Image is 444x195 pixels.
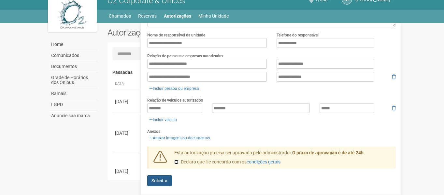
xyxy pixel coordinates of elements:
a: Ramais [50,88,98,99]
div: [DATE] [115,130,139,136]
a: Grade de Horários dos Ônibus [50,72,98,88]
h2: Autorizações [107,28,247,37]
input: Declaro que li e concordo com oscondições gerais [174,160,179,164]
a: LGPD [50,99,98,110]
label: Relação de pessoas e empresas autorizadas [147,53,223,59]
a: Incluir pessoa ou empresa [147,85,201,92]
a: condições gerais [247,159,280,164]
label: Nome do responsável da unidade [147,32,205,38]
label: Anexos [147,129,160,134]
a: Incluir veículo [147,116,179,123]
label: Telefone do responsável [277,32,319,38]
a: Documentos [50,61,98,72]
a: Autorizações [164,11,191,21]
div: Esta autorização precisa ser aprovada pelo administrador. [169,150,396,169]
label: Declaro que li e concordo com os [174,159,280,165]
a: Home [50,39,98,50]
i: Remover [392,75,396,79]
a: Anexar imagens ou documentos [147,134,212,142]
a: Anuncie sua marca [50,110,98,121]
a: Minha Unidade [198,11,229,21]
span: Solicitar [151,178,168,183]
a: Chamados [109,11,131,21]
th: Data [112,78,142,89]
a: Reservas [138,11,157,21]
div: [DATE] [115,98,139,105]
strong: O prazo de aprovação é de até 24h. [292,150,365,155]
button: Solicitar [147,175,172,186]
a: Comunicados [50,50,98,61]
div: [DATE] [115,168,139,174]
h4: Passadas [112,70,392,75]
i: Remover [392,106,396,110]
label: Relação de veículos autorizados [147,97,203,103]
